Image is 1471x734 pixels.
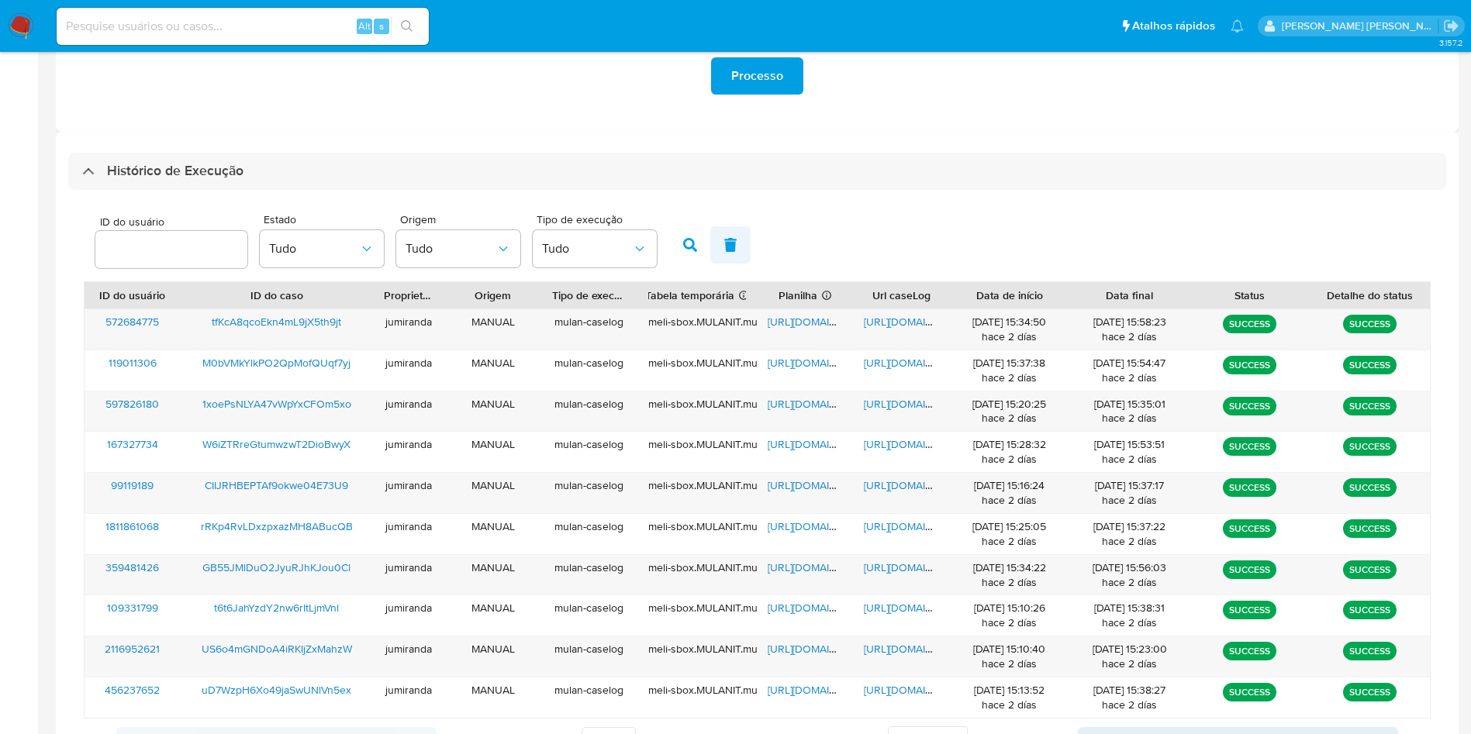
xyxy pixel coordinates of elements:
[391,16,423,37] button: search-icon
[1439,36,1463,49] span: 3.157.2
[1282,19,1438,33] p: juliane.miranda@mercadolivre.com
[1132,18,1215,34] span: Atalhos rápidos
[379,19,384,33] span: s
[1231,19,1244,33] a: Notificações
[358,19,371,33] span: Alt
[57,16,429,36] input: Pesquise usuários ou casos...
[1443,18,1459,34] a: Sair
